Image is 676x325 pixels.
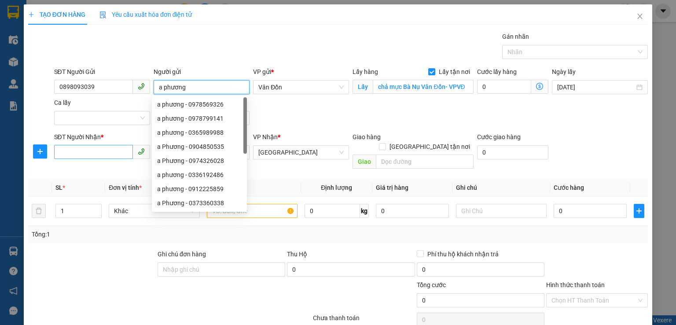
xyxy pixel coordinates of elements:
div: VP gửi [253,67,349,77]
span: Yêu cầu xuất hóa đơn điện tử [99,11,192,18]
span: TẠO ĐƠN HÀNG [28,11,85,18]
span: SL [55,184,62,191]
div: a Phương - 0904850535 [152,140,247,154]
span: kg [360,204,369,218]
span: Thu Hộ [287,251,307,258]
span: Đơn vị tính [109,184,142,191]
div: a phương - 0978799141 [152,111,247,126]
div: SĐT Người Gửi [54,67,150,77]
span: phone [138,83,145,90]
label: Ca lấy [54,99,71,106]
img: icon [99,11,107,18]
span: Vân Đồn [258,81,344,94]
div: Người gửi [154,67,250,77]
span: close [636,13,643,20]
div: a Phương - 0974326028 [152,154,247,168]
div: a phương - 0365989988 [152,126,247,140]
span: VP Nhận [253,133,278,140]
input: VD: Bàn, Ghế [207,204,298,218]
label: Ngày lấy [552,68,576,75]
span: plus [33,148,47,155]
span: Phí thu hộ khách nhận trả [424,249,502,259]
span: Giao [353,155,376,169]
div: a phương - 0978799141 [157,114,242,123]
button: plus [33,144,47,159]
input: Lấy tận nơi [373,80,474,94]
div: a phương - 0978569326 [157,100,242,109]
button: delete [32,204,46,218]
span: Giá trị hàng [376,184,408,191]
span: Khác [114,204,194,218]
label: Cước lấy hàng [477,68,517,75]
input: Cước giao hàng [477,145,548,159]
div: a Phương - 0904850535 [157,142,242,151]
div: a phương - 0912225859 [157,184,242,194]
span: Cước hàng [554,184,584,191]
input: Dọc đường [376,155,474,169]
span: Hà Nội [258,146,344,159]
span: phone [138,148,145,155]
div: a Phương - 0974326028 [157,156,242,166]
label: Gán nhãn [502,33,529,40]
span: Tổng cước [417,281,446,288]
div: SĐT Người Nhận [54,132,150,142]
input: 0 [376,204,449,218]
span: [GEOGRAPHIC_DATA] tận nơi [386,142,474,151]
span: Lấy [353,80,373,94]
div: a phương - 0978569326 [152,97,247,111]
span: Lấy tận nơi [435,67,474,77]
input: Cước lấy hàng [477,80,531,94]
button: plus [634,204,644,218]
span: Giao hàng [353,133,381,140]
input: Ghi Chú [456,204,547,218]
input: Ghi chú đơn hàng [158,262,285,277]
span: plus [634,207,644,214]
span: plus [28,11,34,18]
div: a phương - 0336192486 [157,170,242,180]
div: a phương - 0912225859 [152,182,247,196]
label: Hình thức thanh toán [546,281,605,288]
div: a phương - 0365989988 [157,128,242,137]
div: a Phương - 0373360338 [152,196,247,210]
div: a Phương - 0373360338 [157,198,242,208]
span: Lấy hàng [353,68,378,75]
div: Tổng: 1 [32,229,261,239]
th: Ghi chú [452,179,550,196]
span: Định lượng [321,184,352,191]
input: Ngày lấy [557,82,635,92]
label: Ghi chú đơn hàng [158,251,206,258]
label: Cước giao hàng [477,133,521,140]
span: dollar-circle [536,83,543,90]
div: a phương - 0336192486 [152,168,247,182]
button: Close [628,4,652,29]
